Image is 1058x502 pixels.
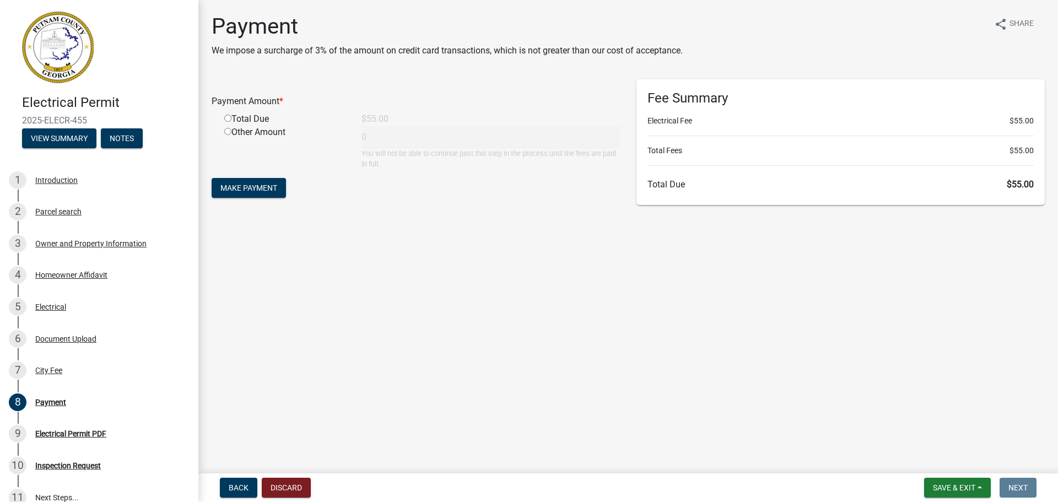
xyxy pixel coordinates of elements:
div: Homeowner Affidavit [35,271,107,279]
span: $55.00 [1010,115,1034,127]
span: $55.00 [1007,179,1034,190]
button: View Summary [22,128,96,148]
div: Total Due [216,112,353,126]
img: Putnam County, Georgia [22,12,94,83]
div: 3 [9,235,26,252]
button: Back [220,478,257,498]
li: Electrical Fee [647,115,1034,127]
div: 1 [9,171,26,189]
div: Electrical [35,303,66,311]
button: Save & Exit [924,478,991,498]
span: Back [229,483,249,492]
div: 6 [9,330,26,348]
div: 10 [9,457,26,474]
div: 2 [9,203,26,220]
span: $55.00 [1010,145,1034,156]
div: 9 [9,425,26,442]
button: Notes [101,128,143,148]
i: share [994,18,1007,31]
div: Payment Amount [203,95,628,108]
div: 8 [9,393,26,411]
wm-modal-confirm: Notes [101,134,143,143]
h6: Total Due [647,179,1034,190]
button: Next [1000,478,1037,498]
button: shareShare [985,13,1043,35]
div: Payment [35,398,66,406]
span: Next [1008,483,1028,492]
div: Owner and Property Information [35,240,147,247]
li: Total Fees [647,145,1034,156]
p: We impose a surcharge of 3% of the amount on credit card transactions, which is not greater than ... [212,44,683,57]
span: 2025-ELECR-455 [22,115,176,126]
div: Parcel search [35,208,82,215]
div: Electrical Permit PDF [35,430,106,438]
wm-modal-confirm: Summary [22,134,96,143]
div: 5 [9,298,26,316]
span: Share [1010,18,1034,31]
h1: Payment [212,13,683,40]
button: Discard [262,478,311,498]
button: Make Payment [212,178,286,198]
div: 4 [9,266,26,284]
span: Make Payment [220,183,277,192]
div: Other Amount [216,126,353,169]
div: Inspection Request [35,462,101,469]
div: City Fee [35,366,62,374]
span: Save & Exit [933,483,975,492]
div: 7 [9,361,26,379]
h4: Electrical Permit [22,95,190,111]
div: Introduction [35,176,78,184]
h6: Fee Summary [647,90,1034,106]
div: Document Upload [35,335,96,343]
